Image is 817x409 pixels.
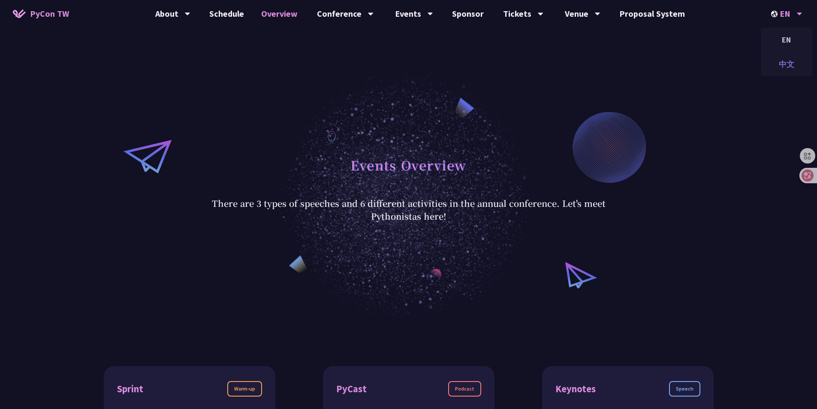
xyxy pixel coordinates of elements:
div: Sprint [117,382,143,397]
div: EN [761,30,812,50]
div: PyCast [336,382,367,397]
h1: Events Overview [350,152,467,178]
div: Warm-up [227,381,262,397]
img: Home icon of PyCon TW 2025 [13,9,26,18]
div: Podcast [448,381,481,397]
p: There are 3 types of speeches and 6 different activities in the annual conference. Let's meet Pyt... [209,197,608,223]
div: Speech [669,381,700,397]
img: Locale Icon [771,11,780,17]
div: 中文 [761,54,812,74]
a: PyCon TW [4,3,78,24]
div: Keynotes [555,382,596,397]
span: PyCon TW [30,7,69,20]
